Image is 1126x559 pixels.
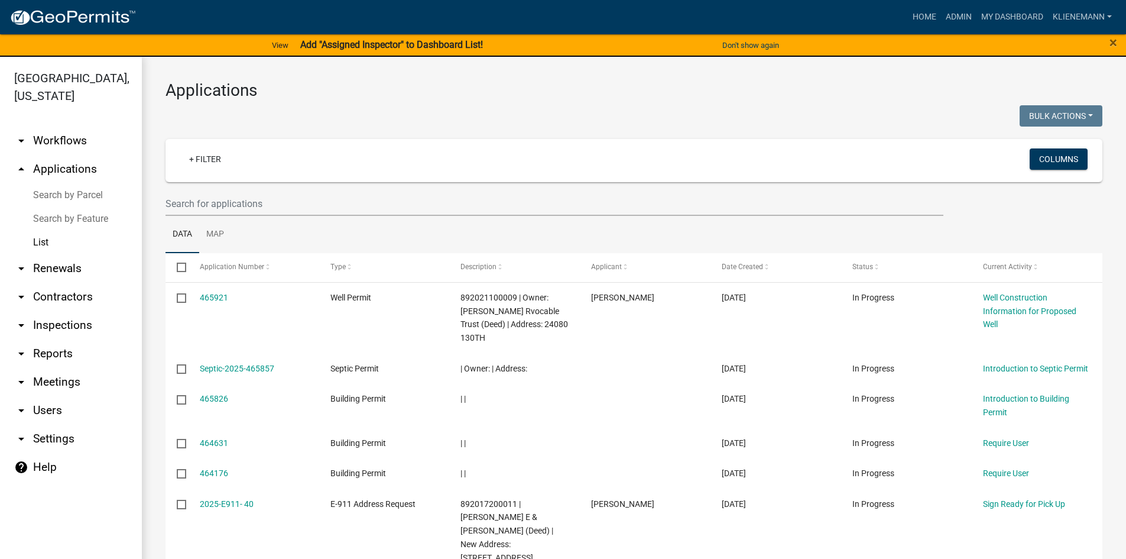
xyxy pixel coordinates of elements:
i: arrow_drop_down [14,403,28,418]
a: 464176 [200,468,228,478]
a: Introduction to Septic Permit [983,364,1088,373]
datatable-header-cell: Select [166,253,188,282]
span: Kendall Lienemann [591,293,654,302]
span: Current Activity [983,263,1032,271]
span: 08/14/2025 [722,468,746,478]
i: help [14,460,28,474]
span: 08/19/2025 [722,394,746,403]
span: Building Permit [330,394,386,403]
span: 892021100009 | Owner: Molly McDowell-Schipper Rvocable Trust (Deed) | Address: 24080 130TH [460,293,568,342]
span: Status [852,263,873,271]
button: Close [1109,35,1117,50]
input: Search for applications [166,192,943,216]
a: 465921 [200,293,228,302]
datatable-header-cell: Type [319,253,449,282]
span: In Progress [852,438,894,448]
datatable-header-cell: Applicant [580,253,710,282]
datatable-header-cell: Date Created [710,253,841,282]
span: 08/14/2025 [722,499,746,509]
span: | | [460,468,466,478]
span: Date Created [722,263,763,271]
i: arrow_drop_down [14,134,28,148]
span: In Progress [852,364,894,373]
a: Septic-2025-465857 [200,364,274,373]
span: Lori Kohart [591,499,654,509]
i: arrow_drop_down [14,375,28,389]
a: Home [908,6,941,28]
a: 2025-E911- 40 [200,499,254,509]
button: Don't show again [718,35,784,55]
button: Columns [1030,148,1088,170]
span: In Progress [852,499,894,509]
span: | | [460,394,466,403]
span: 08/19/2025 [722,293,746,302]
strong: Add "Assigned Inspector" to Dashboard List! [300,39,483,50]
span: Building Permit [330,468,386,478]
a: + Filter [180,148,231,170]
datatable-header-cell: Application Number [188,253,319,282]
i: arrow_drop_down [14,432,28,446]
i: arrow_drop_down [14,347,28,361]
span: In Progress [852,468,894,478]
span: In Progress [852,293,894,302]
a: View [267,35,293,55]
datatable-header-cell: Current Activity [972,253,1102,282]
i: arrow_drop_down [14,261,28,276]
a: Map [199,216,231,254]
a: klienemann [1048,6,1117,28]
span: Well Permit [330,293,371,302]
datatable-header-cell: Status [841,253,972,282]
span: E-911 Address Request [330,499,416,509]
span: | | [460,438,466,448]
a: Admin [941,6,976,28]
a: Data [166,216,199,254]
i: arrow_drop_up [14,162,28,176]
h3: Applications [166,80,1102,101]
a: Introduction to Building Permit [983,394,1069,417]
i: arrow_drop_down [14,290,28,304]
span: 08/15/2025 [722,438,746,448]
span: Description [460,263,497,271]
span: Building Permit [330,438,386,448]
span: In Progress [852,394,894,403]
a: Well Construction Information for Proposed Well [983,293,1076,329]
a: 464631 [200,438,228,448]
i: arrow_drop_down [14,318,28,332]
a: Sign Ready for Pick Up [983,499,1065,509]
span: Type [330,263,346,271]
span: | Owner: | Address: [460,364,527,373]
a: 465826 [200,394,228,403]
button: Bulk Actions [1020,105,1102,127]
span: Septic Permit [330,364,379,373]
span: Applicant [591,263,622,271]
a: My Dashboard [976,6,1048,28]
datatable-header-cell: Description [449,253,580,282]
span: Application Number [200,263,264,271]
a: Require User [983,468,1029,478]
span: 08/19/2025 [722,364,746,373]
a: Require User [983,438,1029,448]
span: × [1109,34,1117,51]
